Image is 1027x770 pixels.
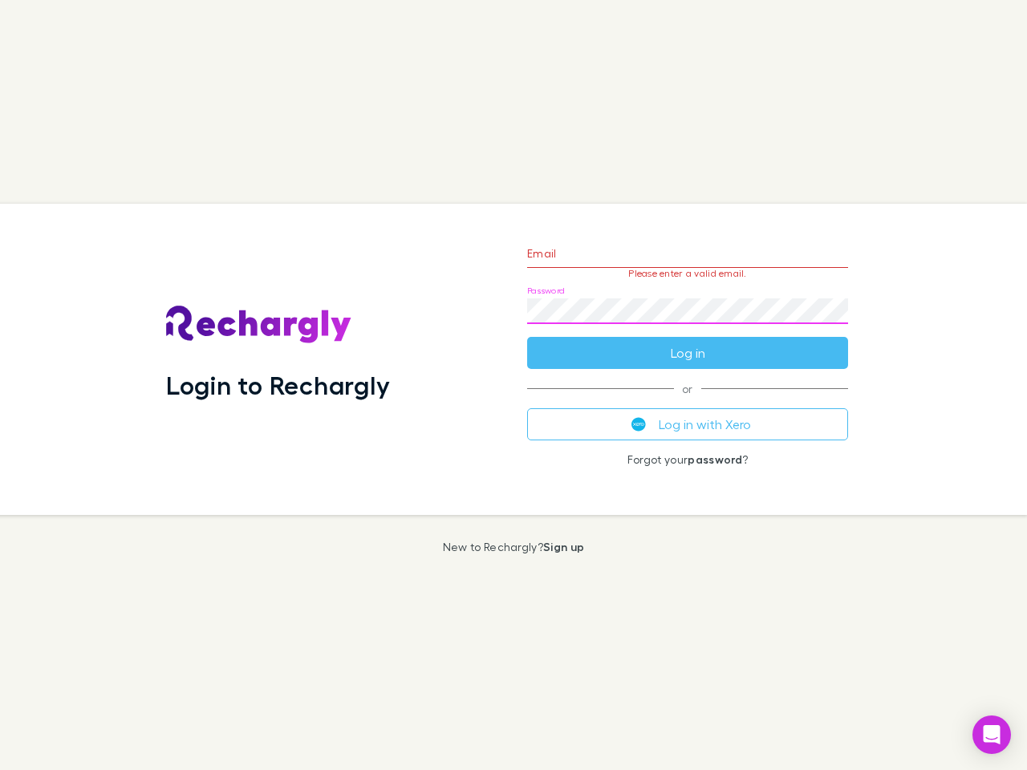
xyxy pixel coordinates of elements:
[443,541,585,553] p: New to Rechargly?
[527,408,848,440] button: Log in with Xero
[527,388,848,389] span: or
[631,417,646,432] img: Xero's logo
[527,268,848,279] p: Please enter a valid email.
[688,452,742,466] a: password
[166,370,390,400] h1: Login to Rechargly
[543,540,584,553] a: Sign up
[527,285,565,297] label: Password
[972,715,1011,754] div: Open Intercom Messenger
[166,306,352,344] img: Rechargly's Logo
[527,337,848,369] button: Log in
[527,453,848,466] p: Forgot your ?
